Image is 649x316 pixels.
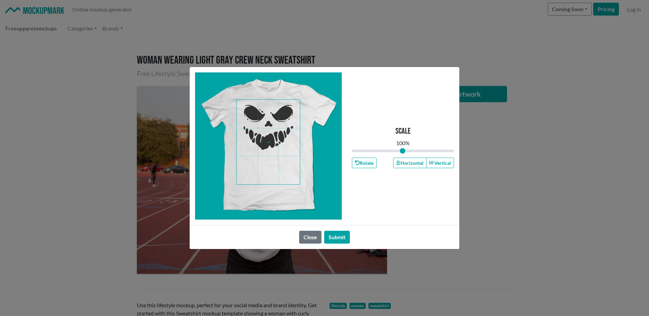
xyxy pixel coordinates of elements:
[396,139,410,147] div: 100 %
[324,231,350,244] button: Submit
[352,158,377,168] button: Rotate
[426,158,454,168] button: Vertical
[395,127,411,136] p: Scale
[393,158,426,168] button: Horizontal
[299,231,321,244] button: Close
